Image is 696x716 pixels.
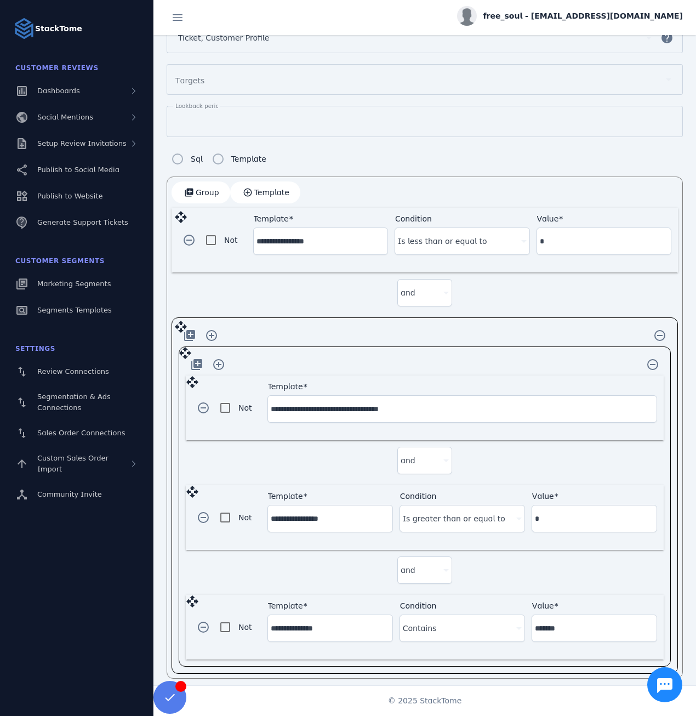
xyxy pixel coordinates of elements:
[13,18,35,39] img: Logo image
[7,421,147,445] a: Sales Order Connections
[7,386,147,419] a: Segmentation & Ads Connections
[457,6,477,26] img: profile.jpg
[37,166,119,174] span: Publish to Social Media
[7,184,147,208] a: Publish to Website
[7,158,147,182] a: Publish to Social Media
[388,695,462,707] span: © 2025 StackTome
[15,257,105,265] span: Customer Segments
[254,214,289,223] mat-label: Template
[395,214,432,223] mat-label: Condition
[483,10,683,22] span: free_soul - [EMAIL_ADDRESS][DOMAIN_NAME]
[37,429,125,437] span: Sales Order Connections
[457,6,683,26] button: free_soul - [EMAIL_ADDRESS][DOMAIN_NAME]
[167,22,683,64] mat-form-field: Segment events
[236,511,252,524] label: Not
[256,235,385,248] input: Template
[37,280,111,288] span: Marketing Segments
[230,181,300,203] button: Template
[236,621,252,634] label: Not
[7,298,147,322] a: Segments Templates
[268,492,303,501] mat-label: Template
[398,235,487,248] span: Is less than or equal to
[229,152,266,166] label: Template
[532,601,554,610] mat-label: Value
[400,492,437,501] mat-label: Condition
[196,189,219,196] span: Group
[167,64,683,106] mat-form-field: Segment targets
[15,64,99,72] span: Customer Reviews
[175,76,204,85] mat-label: Targets
[7,211,147,235] a: Generate Support Tickets
[172,181,230,203] button: Group
[268,601,303,610] mat-label: Template
[37,454,109,473] span: Custom Sales Order Import
[271,512,390,525] input: Template
[37,113,93,121] span: Social Mentions
[37,393,111,412] span: Segmentation & Ads Connections
[401,286,415,299] span: and
[532,492,554,501] mat-label: Value
[189,152,203,166] label: Sql
[7,272,147,296] a: Marketing Segments
[254,189,289,196] span: Template
[222,234,238,247] label: Not
[15,345,55,353] span: Settings
[7,360,147,384] a: Review Connections
[175,103,223,109] mat-label: Lookback period
[37,139,127,147] span: Setup Review Invitations
[35,23,82,35] strong: StackTome
[167,148,266,170] mat-radio-group: Segment config type
[400,601,437,610] mat-label: Condition
[236,401,252,414] label: Not
[7,482,147,507] a: Community Invite
[37,218,128,226] span: Generate Support Tickets
[401,564,415,577] span: and
[37,306,112,314] span: Segments Templates
[178,31,269,44] span: Ticket, Customer Profile
[271,622,390,635] input: Template
[37,192,102,200] span: Publish to Website
[37,490,102,498] span: Community Invite
[271,402,654,416] input: Template
[37,367,109,376] span: Review Connections
[403,622,437,635] span: Contains
[401,454,415,467] span: and
[37,87,80,95] span: Dashboards
[654,31,680,44] mat-icon: help
[268,382,303,391] mat-label: Template
[403,512,505,525] span: Is greater than or equal to
[537,214,559,223] mat-label: Value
